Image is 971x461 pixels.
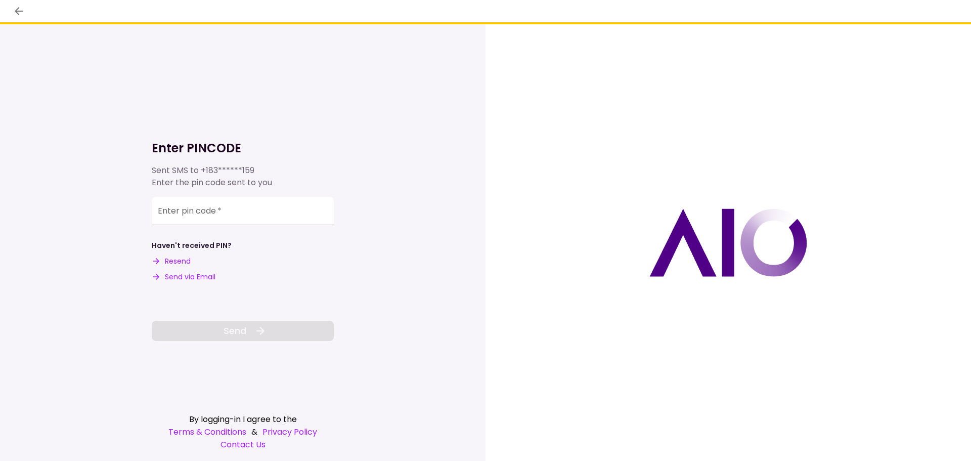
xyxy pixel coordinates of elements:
img: AIO logo [649,208,807,277]
a: Contact Us [152,438,334,451]
button: Send [152,321,334,341]
button: Resend [152,256,191,267]
span: Send [224,324,246,338]
a: Privacy Policy [262,426,317,438]
a: Terms & Conditions [168,426,246,438]
div: Haven't received PIN? [152,240,232,251]
button: Send via Email [152,272,215,282]
h1: Enter PINCODE [152,140,334,156]
button: back [10,3,27,20]
div: Sent SMS to Enter the pin code sent to you [152,164,334,189]
div: & [152,426,334,438]
div: By logging-in I agree to the [152,413,334,426]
